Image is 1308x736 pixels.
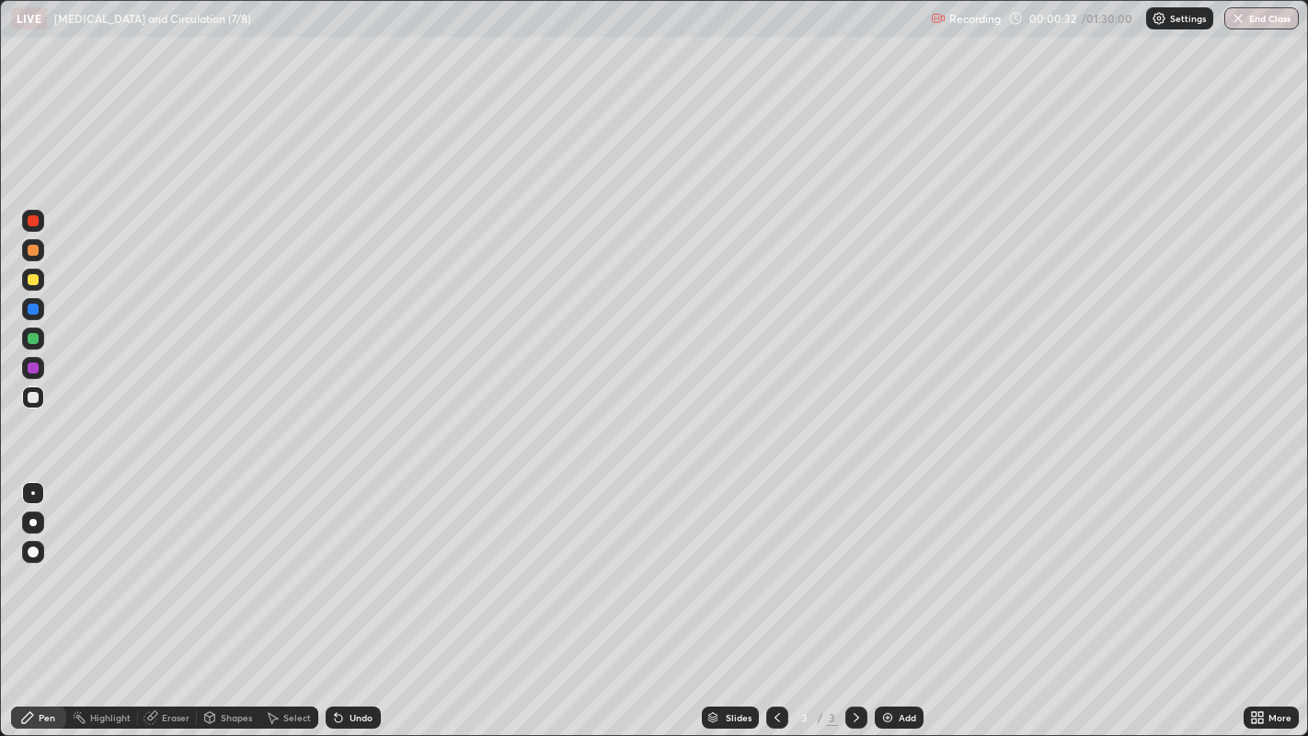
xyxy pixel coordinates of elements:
[54,11,251,26] p: [MEDICAL_DATA] and Circulation (7/8)
[1231,11,1245,26] img: end-class-cross
[796,712,814,723] div: 3
[283,713,311,722] div: Select
[1152,11,1166,26] img: class-settings-icons
[1224,7,1299,29] button: End Class
[1268,713,1291,722] div: More
[162,713,189,722] div: Eraser
[899,713,916,722] div: Add
[90,713,131,722] div: Highlight
[39,713,55,722] div: Pen
[350,713,373,722] div: Undo
[17,11,41,26] p: LIVE
[818,712,823,723] div: /
[221,713,252,722] div: Shapes
[827,709,838,726] div: 3
[1170,14,1206,23] p: Settings
[931,11,946,26] img: recording.375f2c34.svg
[949,12,1001,26] p: Recording
[726,713,752,722] div: Slides
[880,710,895,725] img: add-slide-button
